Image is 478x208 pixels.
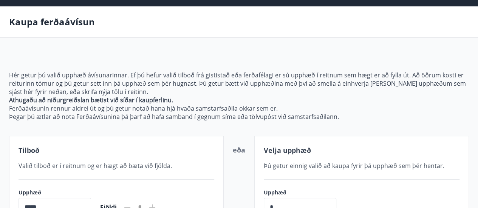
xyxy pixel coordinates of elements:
span: Þú getur einnig valið að kaupa fyrir þá upphæð sem þér hentar. [264,162,444,170]
p: Þegar þú ætlar að nota Ferðaávísunina þá þarf að hafa samband í gegnum síma eða tölvupóst við sam... [9,112,469,121]
span: Tilboð [19,146,39,155]
label: Upphæð [264,189,344,196]
p: Hér getur þú valið upphæð ávísunarinnar. Ef þú hefur valið tilboð frá gististað eða ferðafélagi e... [9,71,469,96]
p: Ferðaávísunin rennur aldrei út og þú getur notað hana hjá hvaða samstarfsaðila okkar sem er. [9,104,469,112]
p: Kaupa ferðaávísun [9,15,95,28]
span: Valið tilboð er í reitnum og er hægt að bæta við fjölda. [19,162,172,170]
strong: Athugaðu að niðurgreiðslan bætist við síðar í kaupferlinu. [9,96,173,104]
span: eða [233,145,245,154]
span: Velja upphæð [264,146,311,155]
label: Upphæð [19,189,91,196]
